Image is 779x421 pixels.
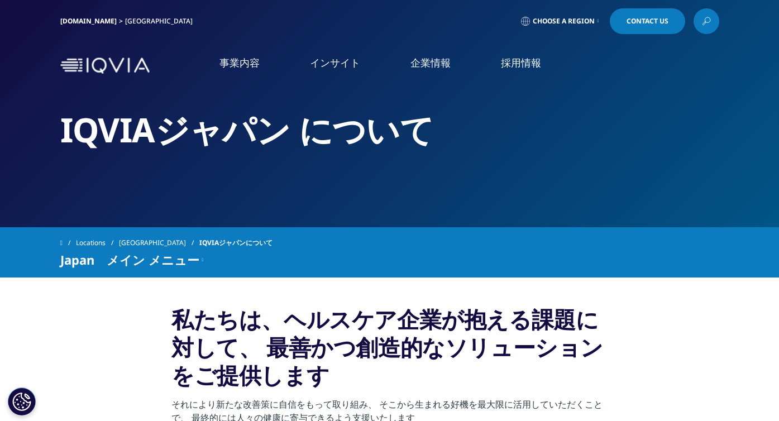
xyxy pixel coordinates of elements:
div: [GEOGRAPHIC_DATA] [125,17,197,26]
button: Cookie 設定 [8,387,36,415]
h2: IQVIAジャパン について [60,109,719,151]
a: [GEOGRAPHIC_DATA] [119,233,199,253]
span: IQVIAジャパンについて [199,233,273,253]
a: Locations [76,233,119,253]
a: 企業情報 [410,56,451,70]
span: Choose a Region [533,17,595,26]
a: Contact Us [610,8,685,34]
a: インサイト [310,56,360,70]
span: Japan メイン メニュー [60,253,199,266]
nav: Primary [154,39,719,92]
a: [DOMAIN_NAME] [60,16,117,26]
span: Contact Us [627,18,668,25]
a: 採用情報 [501,56,541,70]
a: 事業内容 [219,56,260,70]
h3: 私たちは、ヘルスケア企業が抱える課題に対して、 最善かつ創造的なソリューションをご提供します [171,305,608,398]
